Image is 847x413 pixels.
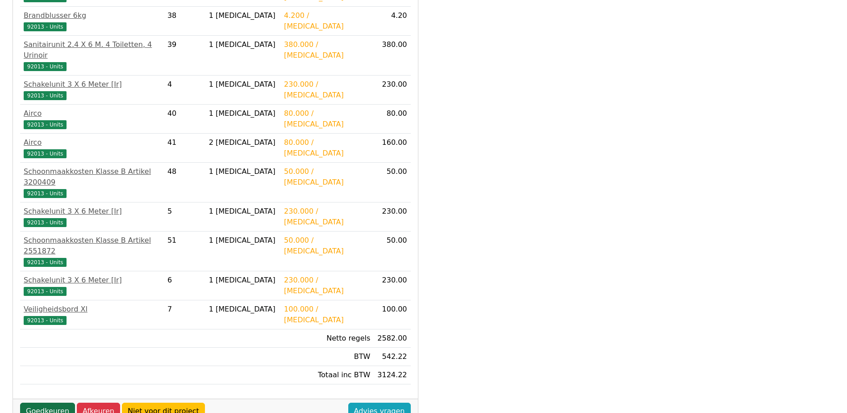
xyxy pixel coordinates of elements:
[164,271,205,300] td: 6
[374,329,410,348] td: 2582.00
[374,366,410,384] td: 3124.22
[284,10,370,32] div: 4.200 / [MEDICAL_DATA]
[24,316,67,325] span: 92013 - Units
[164,105,205,134] td: 40
[374,271,410,300] td: 230.00
[209,166,277,177] div: 1 [MEDICAL_DATA]
[280,348,374,366] td: BTW
[24,91,67,100] span: 92013 - Units
[374,7,410,36] td: 4.20
[209,235,277,246] div: 1 [MEDICAL_DATA]
[24,79,160,101] a: Schakelunit 3 X 6 Meter [Ir]92013 - Units
[209,39,277,50] div: 1 [MEDICAL_DATA]
[209,108,277,119] div: 1 [MEDICAL_DATA]
[284,166,370,188] div: 50.000 / [MEDICAL_DATA]
[164,232,205,271] td: 51
[24,137,160,148] div: Airco
[209,206,277,217] div: 1 [MEDICAL_DATA]
[24,137,160,159] a: Airco92013 - Units
[24,235,160,257] div: Schoonmaakkosten Klasse B Artikel 2551872
[24,149,67,158] span: 92013 - Units
[280,329,374,348] td: Netto regels
[24,166,160,188] div: Schoonmaakkosten Klasse B Artikel 3200409
[374,348,410,366] td: 542.22
[24,10,160,21] div: Brandblusser 6kg
[24,275,160,296] a: Schakelunit 3 X 6 Meter [Ir]92013 - Units
[209,10,277,21] div: 1 [MEDICAL_DATA]
[209,137,277,148] div: 2 [MEDICAL_DATA]
[209,79,277,90] div: 1 [MEDICAL_DATA]
[374,76,410,105] td: 230.00
[24,189,67,198] span: 92013 - Units
[284,108,370,130] div: 80.000 / [MEDICAL_DATA]
[24,166,160,198] a: Schoonmaakkosten Klasse B Artikel 320040992013 - Units
[209,275,277,286] div: 1 [MEDICAL_DATA]
[374,36,410,76] td: 380.00
[24,22,67,31] span: 92013 - Units
[24,258,67,267] span: 92013 - Units
[24,10,160,32] a: Brandblusser 6kg92013 - Units
[24,108,160,119] div: Airco
[24,120,67,129] span: 92013 - Units
[284,39,370,61] div: 380.000 / [MEDICAL_DATA]
[24,275,160,286] div: Schakelunit 3 X 6 Meter [Ir]
[24,218,67,227] span: 92013 - Units
[24,79,160,90] div: Schakelunit 3 X 6 Meter [Ir]
[24,39,160,61] div: Sanitairunit 2.4 X 6 M. 4 Toiletten, 4 Urinoir
[24,206,160,217] div: Schakelunit 3 X 6 Meter [Ir]
[374,134,410,163] td: 160.00
[284,206,370,228] div: 230.000 / [MEDICAL_DATA]
[24,62,67,71] span: 92013 - Units
[164,134,205,163] td: 41
[374,300,410,329] td: 100.00
[24,39,160,72] a: Sanitairunit 2.4 X 6 M. 4 Toiletten, 4 Urinoir92013 - Units
[164,202,205,232] td: 5
[164,7,205,36] td: 38
[284,137,370,159] div: 80.000 / [MEDICAL_DATA]
[24,287,67,296] span: 92013 - Units
[24,304,160,325] a: Veiligheidsbord Xl92013 - Units
[284,79,370,101] div: 230.000 / [MEDICAL_DATA]
[280,366,374,384] td: Totaal inc BTW
[24,108,160,130] a: Airco92013 - Units
[24,206,160,228] a: Schakelunit 3 X 6 Meter [Ir]92013 - Units
[24,235,160,267] a: Schoonmaakkosten Klasse B Artikel 255187292013 - Units
[164,163,205,202] td: 48
[284,235,370,257] div: 50.000 / [MEDICAL_DATA]
[164,300,205,329] td: 7
[164,76,205,105] td: 4
[284,304,370,325] div: 100.000 / [MEDICAL_DATA]
[374,232,410,271] td: 50.00
[209,304,277,315] div: 1 [MEDICAL_DATA]
[24,304,160,315] div: Veiligheidsbord Xl
[374,163,410,202] td: 50.00
[284,275,370,296] div: 230.000 / [MEDICAL_DATA]
[374,202,410,232] td: 230.00
[374,105,410,134] td: 80.00
[164,36,205,76] td: 39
